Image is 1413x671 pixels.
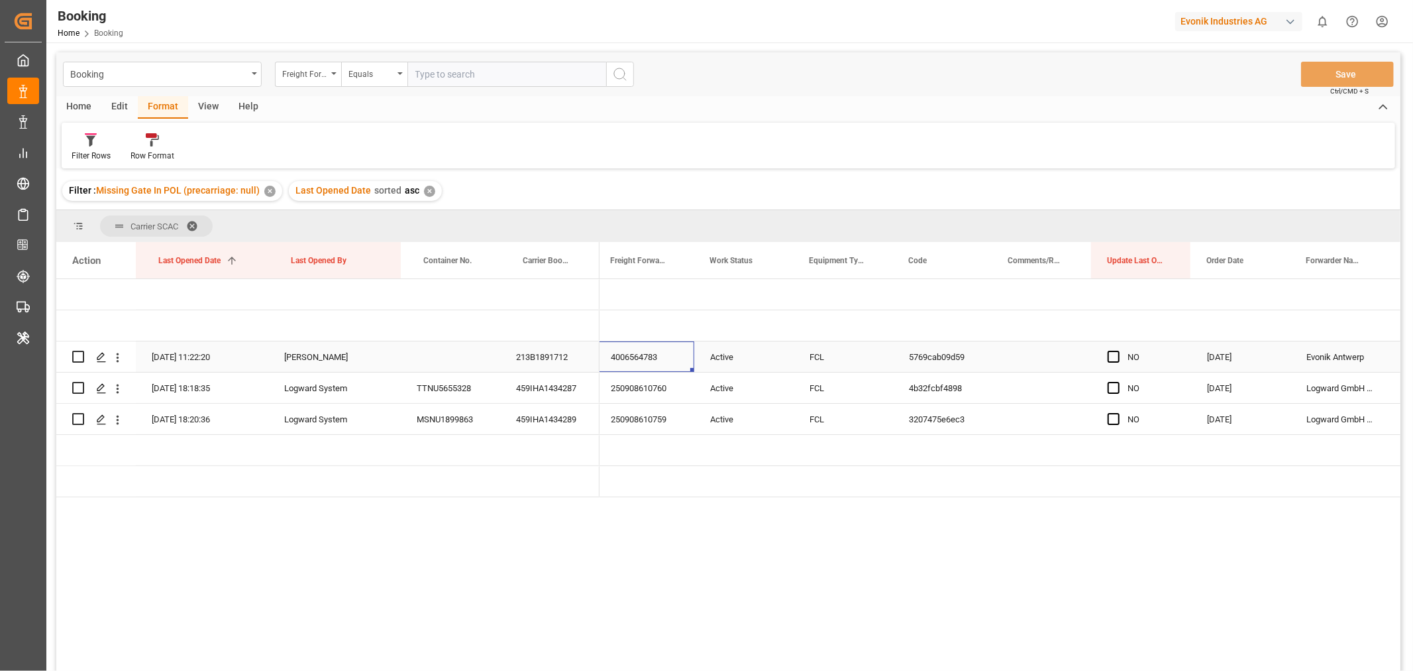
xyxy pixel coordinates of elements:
[56,96,101,119] div: Home
[138,96,188,119] div: Format
[131,150,174,162] div: Row Format
[595,404,694,434] div: 250908610759
[405,185,419,196] span: asc
[1008,256,1063,265] span: Comments/Remarks
[101,96,138,119] div: Edit
[56,310,600,341] div: Press SPACE to select this row.
[893,341,992,372] div: 5769cab09d59
[374,185,401,196] span: sorted
[136,373,268,403] div: [DATE] 18:18:35
[1308,7,1337,36] button: show 0 new notifications
[1206,256,1243,265] span: Order Date
[794,373,893,403] div: FCL
[63,62,262,87] button: open menu
[794,404,893,434] div: FCL
[1191,341,1290,372] div: [DATE]
[268,341,401,372] div: [PERSON_NAME]
[694,341,794,372] div: Active
[606,62,634,87] button: search button
[268,373,401,403] div: Logward System
[58,29,79,38] a: Home
[1175,9,1308,34] button: Evonik Industries AG
[423,256,472,265] span: Container No.
[56,279,600,310] div: Press SPACE to select this row.
[407,62,606,87] input: Type to search
[341,62,407,87] button: open menu
[1290,373,1390,403] div: Logward GmbH & Co. KG
[523,256,572,265] span: Carrier Booking No.
[610,256,666,265] span: Freight Forwarder's Reference No.
[131,221,178,231] span: Carrier SCAC
[694,373,794,403] div: Active
[595,341,694,372] div: 4006564783
[136,404,268,434] div: [DATE] 18:20:36
[794,341,893,372] div: FCL
[295,185,371,196] span: Last Opened Date
[500,404,600,434] div: 459IHA1434289
[69,185,96,196] span: Filter :
[282,65,327,80] div: Freight Forwarder's Reference No.
[136,341,268,372] div: [DATE] 11:22:20
[908,256,927,265] span: Code
[1330,86,1369,96] span: Ctrl/CMD + S
[72,255,101,267] div: Action
[56,466,600,497] div: Press SPACE to select this row.
[401,373,500,403] div: TTNU5655328
[56,404,600,435] div: Press SPACE to select this row.
[229,96,268,119] div: Help
[275,62,341,87] button: open menu
[264,186,276,197] div: ✕
[401,404,500,434] div: MSNU1899863
[1127,342,1175,373] div: NO
[56,435,600,466] div: Press SPACE to select this row.
[1191,373,1290,403] div: [DATE]
[1306,256,1361,265] span: Forwarder Name
[268,404,401,434] div: Logward System
[709,256,753,265] span: Work Status
[1191,404,1290,434] div: [DATE]
[694,404,794,434] div: Active
[56,341,600,373] div: Press SPACE to select this row.
[1107,256,1163,265] span: Update Last Opened By
[58,6,123,26] div: Booking
[424,186,435,197] div: ✕
[72,150,111,162] div: Filter Rows
[1290,341,1390,372] div: Evonik Antwerp
[809,256,864,265] span: Equipment Type
[1175,12,1302,31] div: Evonik Industries AG
[1127,373,1175,404] div: NO
[188,96,229,119] div: View
[70,65,247,82] div: Booking
[500,373,600,403] div: 459IHA1434287
[893,404,992,434] div: 3207475e6ec3
[291,256,346,265] span: Last Opened By
[500,341,600,372] div: 213B1891712
[158,256,221,265] span: Last Opened Date
[1337,7,1367,36] button: Help Center
[1301,62,1394,87] button: Save
[96,185,260,196] span: Missing Gate In POL (precarriage: null)
[595,373,694,403] div: 250908610760
[56,373,600,404] div: Press SPACE to select this row.
[893,373,992,403] div: 4b32fcbf4898
[1290,404,1390,434] div: Logward GmbH & Co. KG
[1127,404,1175,435] div: NO
[348,65,393,80] div: Equals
